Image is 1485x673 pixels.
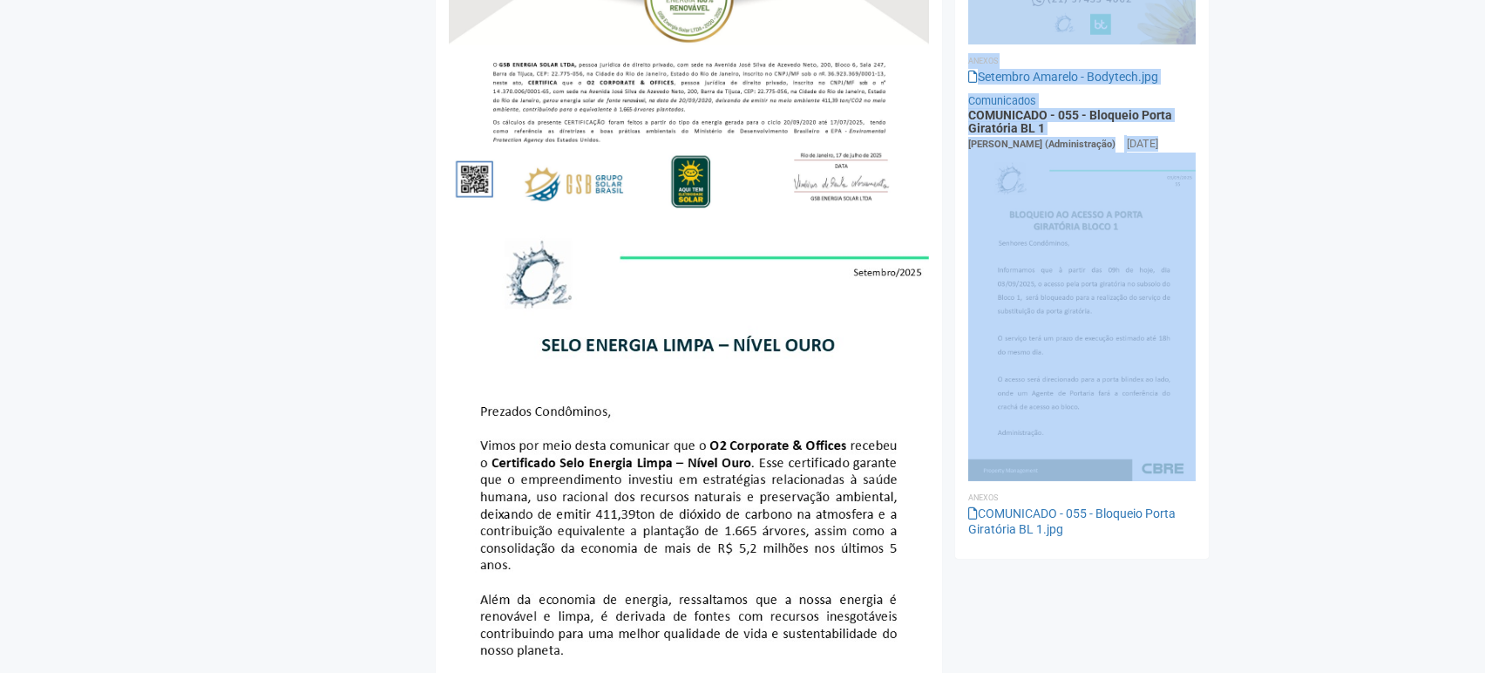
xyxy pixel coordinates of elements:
[968,139,1115,150] span: [PERSON_NAME] (Administração)
[968,153,1196,480] img: COMUNICADO%20-%20055%20-%20Bloqueio%20Porta%20Girat%C3%B3ria%20BL%201.jpg
[968,70,1158,84] a: Setembro Amarelo - Bodytech.jpg
[968,108,1172,135] a: COMUNICADO - 055 - Bloqueio Porta Giratória BL 1
[968,506,1176,536] a: COMUNICADO - 055 - Bloqueio Porta Giratória BL 1.jpg
[968,490,1196,506] li: Anexos
[968,94,1036,107] a: Comunicados
[1127,136,1158,152] div: [DATE]
[968,53,1196,69] li: Anexos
